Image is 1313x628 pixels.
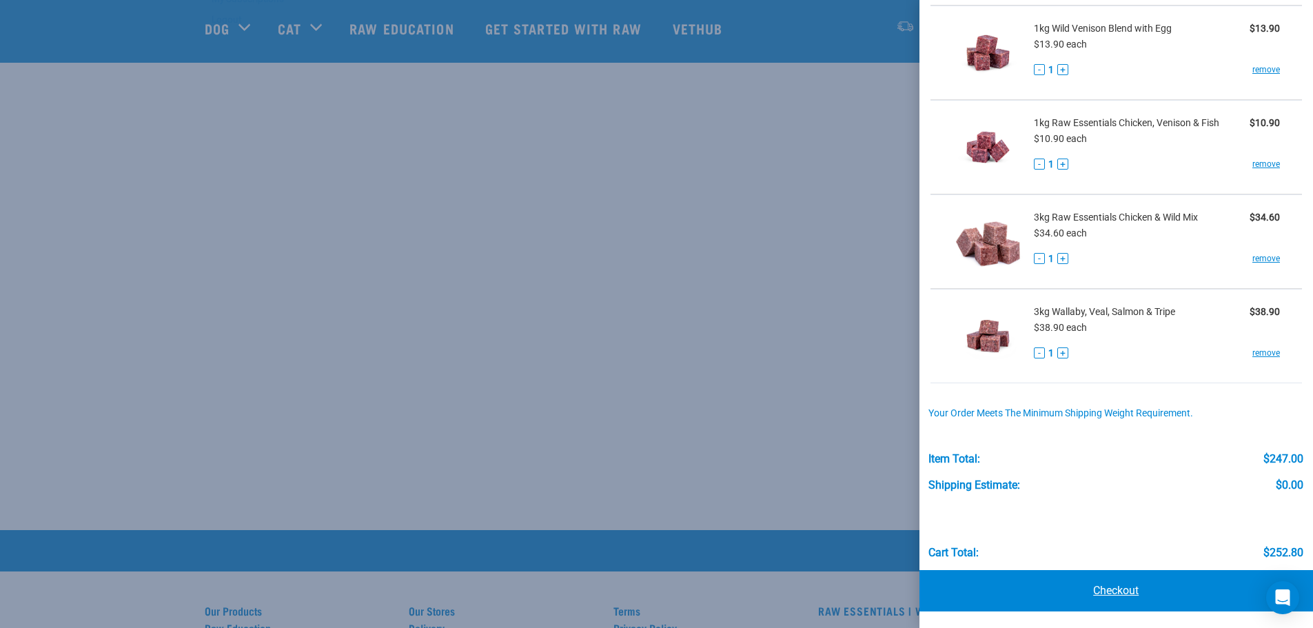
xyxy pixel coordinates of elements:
[928,547,979,559] div: Cart total:
[1034,159,1045,170] button: -
[1034,64,1045,75] button: -
[928,479,1020,492] div: Shipping Estimate:
[1252,347,1280,359] a: remove
[1252,63,1280,76] a: remove
[1057,64,1068,75] button: +
[1250,306,1280,317] strong: $38.90
[1034,322,1087,333] span: $38.90 each
[1034,253,1045,264] button: -
[1250,212,1280,223] strong: $34.60
[1057,253,1068,264] button: +
[1048,252,1054,266] span: 1
[1252,158,1280,170] a: remove
[1034,210,1198,225] span: 3kg Raw Essentials Chicken & Wild Mix
[953,206,1024,277] img: Raw Essentials Chicken & Wild Mix
[1034,305,1175,319] span: 3kg Wallaby, Veal, Salmon & Tripe
[1263,453,1303,465] div: $247.00
[1034,21,1172,36] span: 1kg Wild Venison Blend with Egg
[1034,347,1045,358] button: -
[1034,116,1219,130] span: 1kg Raw Essentials Chicken, Venison & Fish
[1057,347,1068,358] button: +
[953,17,1024,88] img: Wild Venison Blend with Egg
[1057,159,1068,170] button: +
[953,112,1024,183] img: Raw Essentials Chicken, Venison & Fish
[1034,227,1087,239] span: $34.60 each
[1034,39,1087,50] span: $13.90 each
[928,453,980,465] div: Item Total:
[1048,346,1054,361] span: 1
[1048,157,1054,172] span: 1
[1266,581,1299,614] div: Open Intercom Messenger
[1250,23,1280,34] strong: $13.90
[1250,117,1280,128] strong: $10.90
[1048,63,1054,77] span: 1
[1034,133,1087,144] span: $10.90 each
[953,301,1024,372] img: Wallaby, Veal, Salmon & Tripe
[1276,479,1303,492] div: $0.00
[1263,547,1303,559] div: $252.80
[1252,252,1280,265] a: remove
[928,408,1303,419] div: Your order meets the minimum shipping weight requirement.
